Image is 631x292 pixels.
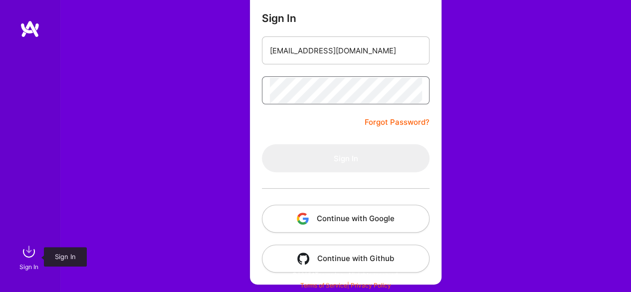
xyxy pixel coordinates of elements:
button: Sign In [262,144,429,172]
div: Sign In [19,262,38,272]
button: Continue with Google [262,205,429,233]
h3: Sign In [262,12,296,24]
img: icon [297,213,309,225]
a: Privacy Policy [351,282,391,289]
a: Forgot Password? [365,116,429,128]
a: sign inSign In [21,242,39,272]
img: sign in [19,242,39,262]
a: Terms of Service [300,282,347,289]
button: Continue with Github [262,245,429,273]
img: icon [297,253,309,265]
img: logo [20,20,40,38]
input: Email... [270,38,421,63]
span: | [300,282,391,289]
div: © 2025 ATeams Inc., All rights reserved. [60,262,631,287]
